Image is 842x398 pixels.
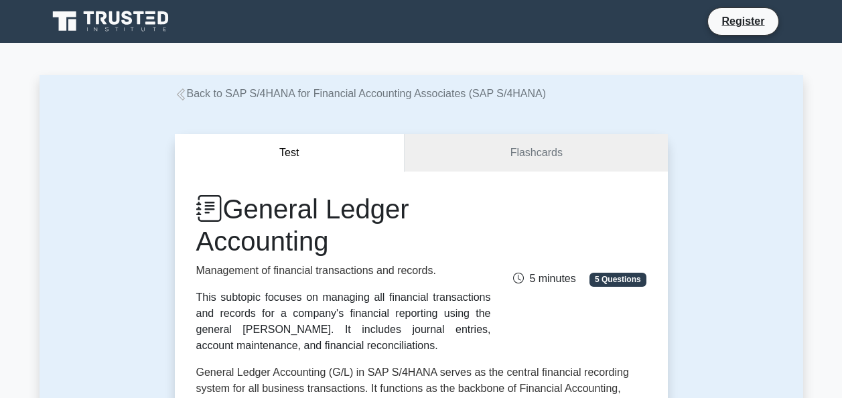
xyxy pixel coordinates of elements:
a: Flashcards [405,134,667,172]
a: Back to SAP S/4HANA for Financial Accounting Associates (SAP S/4HANA) [175,88,547,99]
p: Management of financial transactions and records. [196,263,491,279]
span: 5 Questions [589,273,646,286]
button: Test [175,134,405,172]
h1: General Ledger Accounting [196,193,491,257]
div: This subtopic focuses on managing all financial transactions and records for a company's financia... [196,289,491,354]
span: 5 minutes [513,273,575,284]
a: Register [713,13,772,29]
